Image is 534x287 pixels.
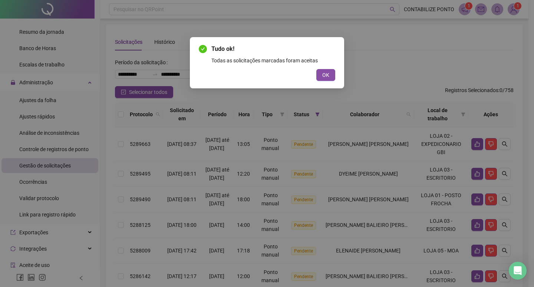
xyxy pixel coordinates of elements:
[211,56,335,65] div: Todas as solicitações marcadas foram aceitas
[316,69,335,81] button: OK
[211,45,335,53] span: Tudo ok!
[509,262,527,280] div: Open Intercom Messenger
[199,45,207,53] span: check-circle
[322,71,329,79] span: OK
